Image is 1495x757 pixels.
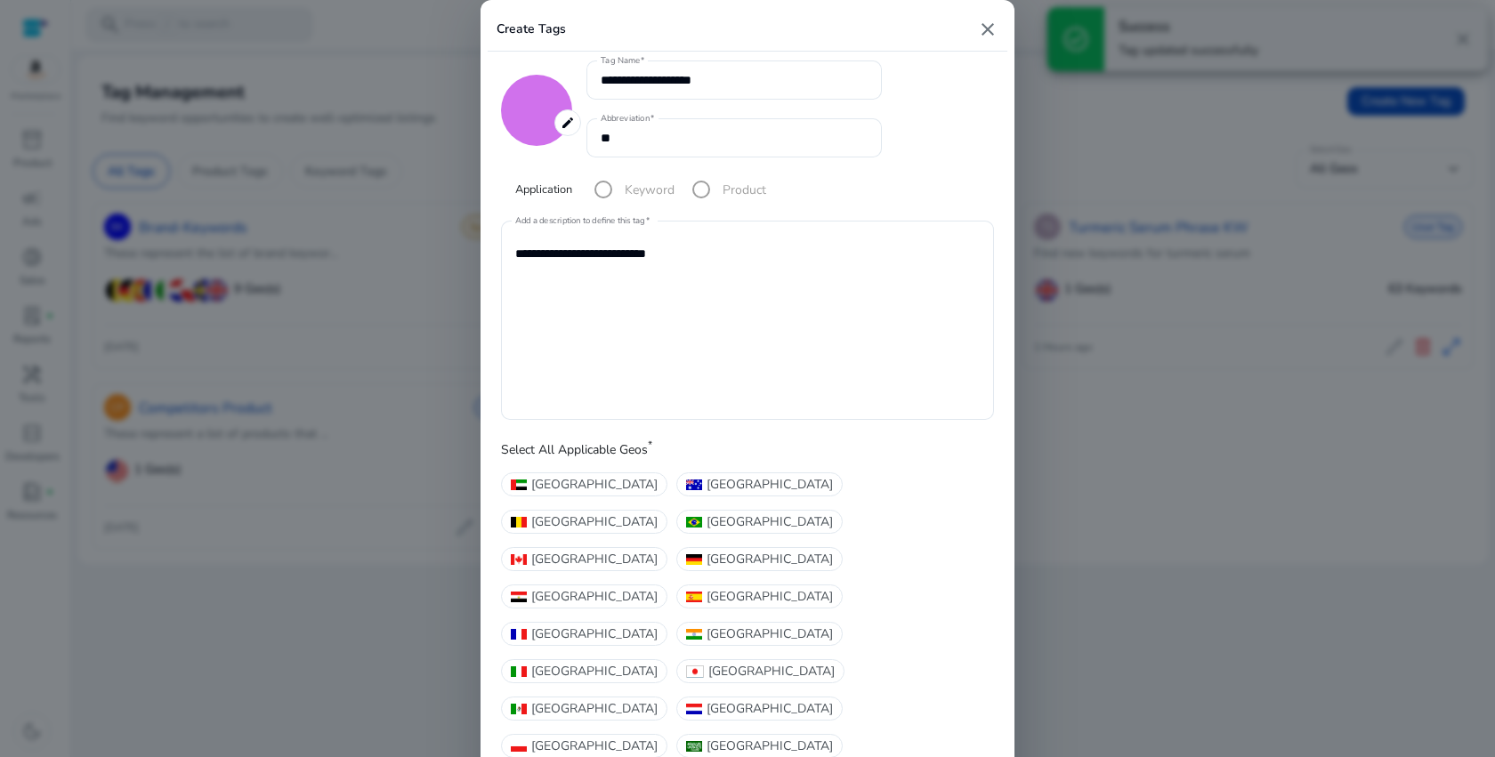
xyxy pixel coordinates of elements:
[708,662,835,680] span: [GEOGRAPHIC_DATA]
[515,215,645,228] mat-label: Add a description to define this tag
[531,550,658,568] span: [GEOGRAPHIC_DATA]
[515,181,572,198] mat-label: Application
[601,55,640,68] mat-label: Tag Name
[707,550,833,568] span: [GEOGRAPHIC_DATA]
[531,699,658,718] span: [GEOGRAPHIC_DATA]
[531,737,658,755] span: [GEOGRAPHIC_DATA]
[531,624,658,643] span: [GEOGRAPHIC_DATA]
[601,113,650,125] mat-label: Abbreviation
[501,441,652,463] label: Select All Applicable Geos
[531,475,658,494] span: [GEOGRAPHIC_DATA]
[707,737,833,755] span: [GEOGRAPHIC_DATA]
[531,512,658,531] span: [GEOGRAPHIC_DATA]
[554,109,581,136] mat-icon: edit
[707,699,833,718] span: [GEOGRAPHIC_DATA]
[707,587,833,606] span: [GEOGRAPHIC_DATA]
[707,512,833,531] span: [GEOGRAPHIC_DATA]
[497,22,566,37] h5: Create Tags
[531,662,658,680] span: [GEOGRAPHIC_DATA]
[531,587,658,606] span: [GEOGRAPHIC_DATA]
[707,624,833,643] span: [GEOGRAPHIC_DATA]
[707,475,833,494] span: [GEOGRAPHIC_DATA]
[977,19,998,40] mat-icon: close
